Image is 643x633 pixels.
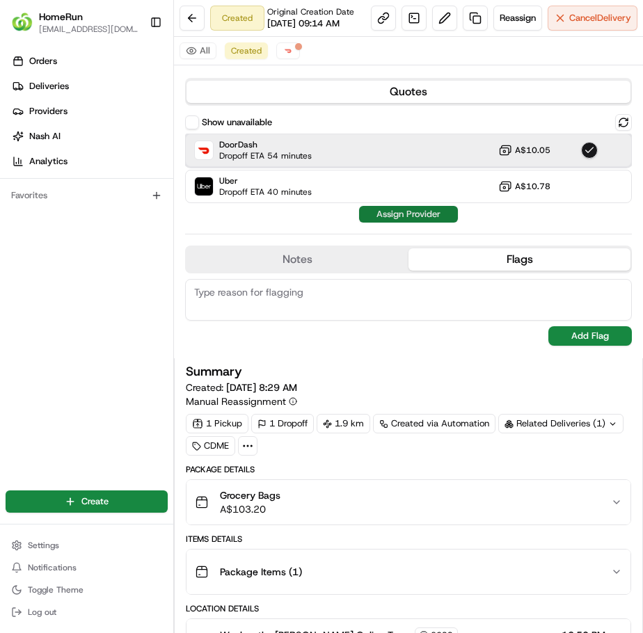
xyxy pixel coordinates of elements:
[219,150,312,161] span: Dropoff ETA 54 minutes
[548,326,632,346] button: Add Flag
[186,464,631,475] div: Package Details
[515,181,550,192] span: A$10.78
[219,186,312,198] span: Dropoff ETA 40 minutes
[11,11,33,33] img: HomeRun
[498,414,624,433] div: Related Deliveries (1)
[39,10,83,24] button: HomeRun
[267,6,354,17] span: Original Creation Date
[317,414,370,433] div: 1.9 km
[498,143,550,157] button: A$10.05
[569,12,631,24] span: Cancel Delivery
[498,179,550,193] button: A$10.78
[186,81,630,103] button: Quotes
[6,100,173,122] a: Providers
[28,584,84,595] span: Toggle Theme
[251,414,314,433] div: 1 Dropoff
[359,206,458,223] button: Assign Provider
[220,502,280,516] span: A$103.20
[28,540,59,551] span: Settings
[180,42,216,59] button: All
[219,139,312,150] span: DoorDash
[226,381,297,394] span: [DATE] 8:29 AM
[283,45,294,56] img: doordash_logo_v2.png
[29,105,68,118] span: Providers
[6,125,173,147] a: Nash AI
[225,42,268,59] button: Created
[186,480,630,524] button: Grocery BagsA$103.20
[6,50,173,72] a: Orders
[29,80,69,93] span: Deliveries
[186,248,408,271] button: Notes
[493,6,542,31] button: Reassign
[186,436,235,456] div: CDME
[6,536,168,555] button: Settings
[28,562,77,573] span: Notifications
[6,184,168,207] div: Favorites
[29,55,57,67] span: Orders
[219,175,312,186] span: Uber
[29,155,68,168] span: Analytics
[220,565,302,579] span: Package Items ( 1 )
[6,150,173,173] a: Analytics
[186,380,297,394] span: Created:
[39,24,138,35] button: [EMAIL_ADDRESS][DOMAIN_NAME]
[6,490,168,513] button: Create
[186,394,297,408] button: Manual Reassignment
[202,116,272,129] label: Show unavailable
[81,495,109,508] span: Create
[548,6,637,31] button: CancelDelivery
[186,414,248,433] div: 1 Pickup
[6,75,173,97] a: Deliveries
[231,45,262,56] span: Created
[6,602,168,622] button: Log out
[186,394,286,408] span: Manual Reassignment
[220,488,280,502] span: Grocery Bags
[500,12,536,24] span: Reassign
[408,248,630,271] button: Flags
[29,130,61,143] span: Nash AI
[6,580,168,600] button: Toggle Theme
[515,145,550,156] span: A$10.05
[186,603,631,614] div: Location Details
[373,414,495,433] a: Created via Automation
[186,550,630,594] button: Package Items (1)
[28,607,56,618] span: Log out
[186,365,242,378] h3: Summary
[195,141,213,159] img: DoorDash
[195,177,213,195] img: Uber
[6,558,168,577] button: Notifications
[186,534,631,545] div: Items Details
[267,17,340,30] span: [DATE] 09:14 AM
[6,6,144,39] button: HomeRunHomeRun[EMAIL_ADDRESS][DOMAIN_NAME]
